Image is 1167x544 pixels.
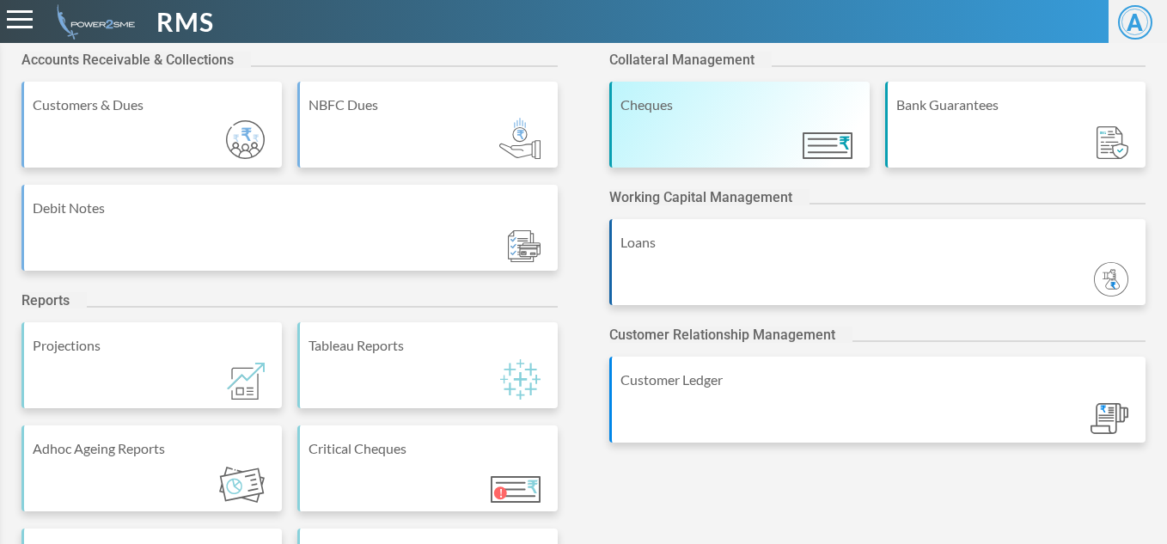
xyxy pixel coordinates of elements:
div: Cheques [620,95,861,115]
img: Module_ic [508,230,541,262]
a: Debit Notes Module_ic [21,185,558,288]
img: Module_ic [500,359,541,400]
a: Bank Guarantees Module_ic [885,82,1146,185]
a: Customers & Dues Module_ic [21,82,282,185]
img: Module_ic [1094,262,1128,296]
h2: Customer Relationship Management [609,327,852,343]
div: Critical Cheques [309,438,549,459]
div: Adhoc Ageing Reports [33,438,273,459]
div: Projections [33,335,273,356]
img: Module_ic [226,120,265,159]
img: admin [50,4,135,40]
div: Loans [620,232,1137,253]
div: NBFC Dues [309,95,549,115]
div: Customer Ledger [620,370,1137,390]
span: RMS [156,3,214,41]
div: Tableau Reports [309,335,549,356]
a: Customer Ledger Module_ic [609,357,1146,460]
span: A [1118,5,1152,40]
a: Projections Module_ic [21,322,282,425]
a: Tableau Reports Module_ic [297,322,558,425]
h2: Accounts Receivable & Collections [21,52,251,68]
a: Loans Module_ic [609,219,1146,322]
h2: Collateral Management [609,52,772,68]
img: Module_ic [219,467,265,503]
img: Module_ic [227,363,265,400]
a: Critical Cheques Module_ic [297,425,558,529]
div: Customers & Dues [33,95,273,115]
a: Adhoc Ageing Reports Module_ic [21,425,282,529]
img: Module_ic [803,132,852,159]
a: NBFC Dues Module_ic [297,82,558,185]
h2: Working Capital Management [609,189,810,205]
a: Cheques Module_ic [609,82,870,185]
img: Module_ic [499,118,541,159]
img: Module_ic [491,476,541,503]
div: Debit Notes [33,198,549,218]
h2: Reports [21,292,87,309]
img: Module_ic [1097,126,1128,160]
img: Module_ic [1091,403,1128,435]
div: Bank Guarantees [896,95,1137,115]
